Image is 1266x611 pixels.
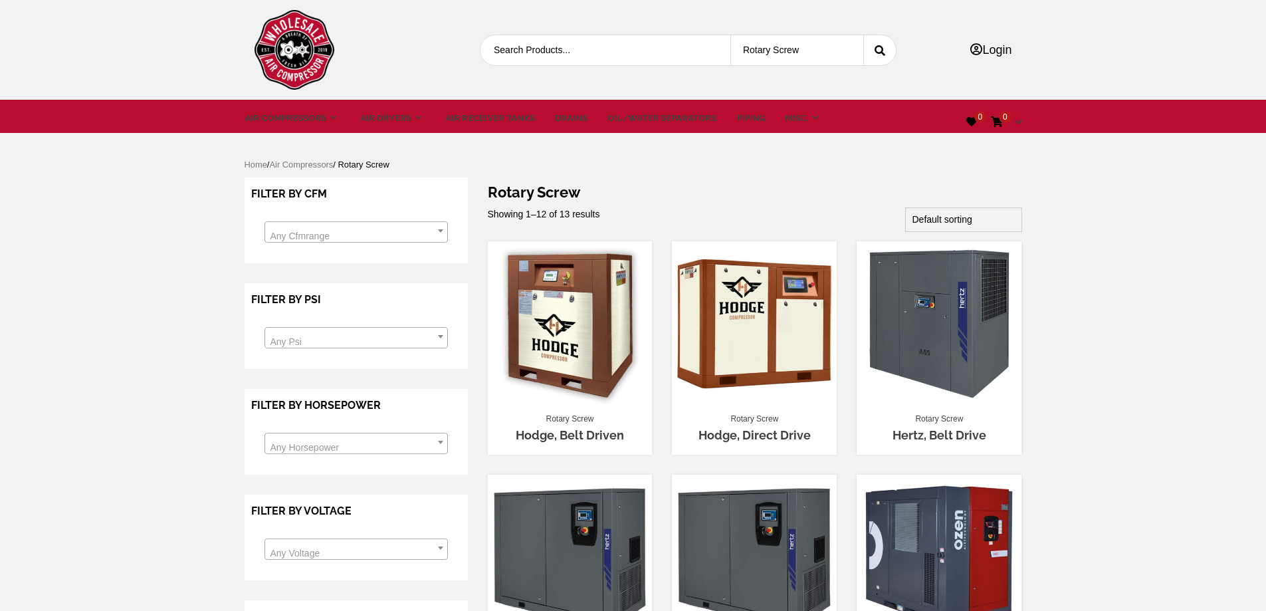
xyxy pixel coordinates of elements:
[857,241,1021,406] img: hertz-hbd-2-450x450.jpg
[516,428,624,442] a: Hodge, Belt Driven
[270,548,320,558] span: Any Voltage
[251,399,381,412] span: Filter by Horsepower
[269,160,333,170] a: Air Compressors
[445,112,535,125] a: Air Receiver Tanks
[893,428,986,442] a: Hertz, Belt Drive
[245,112,340,125] a: Air Compressors
[785,112,822,125] a: Misc.
[270,336,302,347] span: Any Psi
[245,158,1022,178] nav: Breadcrumb
[607,112,716,125] a: Oil/Water Separators
[672,241,837,406] img: Hodge-Direct-Drive-450x450.jpg
[488,241,653,406] img: Hodge-Belt-Drive-450x450.jpg
[360,112,425,125] a: Air Dryers
[251,293,321,306] span: Filter by PSI
[999,111,1011,123] span: 0
[488,183,1022,202] h1: Rotary Screw
[736,112,765,125] a: Piping
[488,207,600,221] p: Showing 1–12 of 13 results
[251,187,327,200] span: Filter by CFM
[270,442,340,453] span: Any Horsepower
[974,111,987,123] span: 0
[546,413,593,425] a: Rotary Screw
[245,160,267,170] a: Home
[555,112,587,125] a: Drains
[905,207,1022,232] select: Shop order
[698,428,811,442] a: Hodge, Direct Drive
[251,505,352,517] span: Filter by Voltage
[480,35,709,65] input: Search Products...
[966,116,977,128] a: 0
[270,231,330,241] span: Any Cfmrange
[915,413,963,425] a: Rotary Screw
[730,413,778,425] a: Rotary Screw
[970,43,1011,57] a: Login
